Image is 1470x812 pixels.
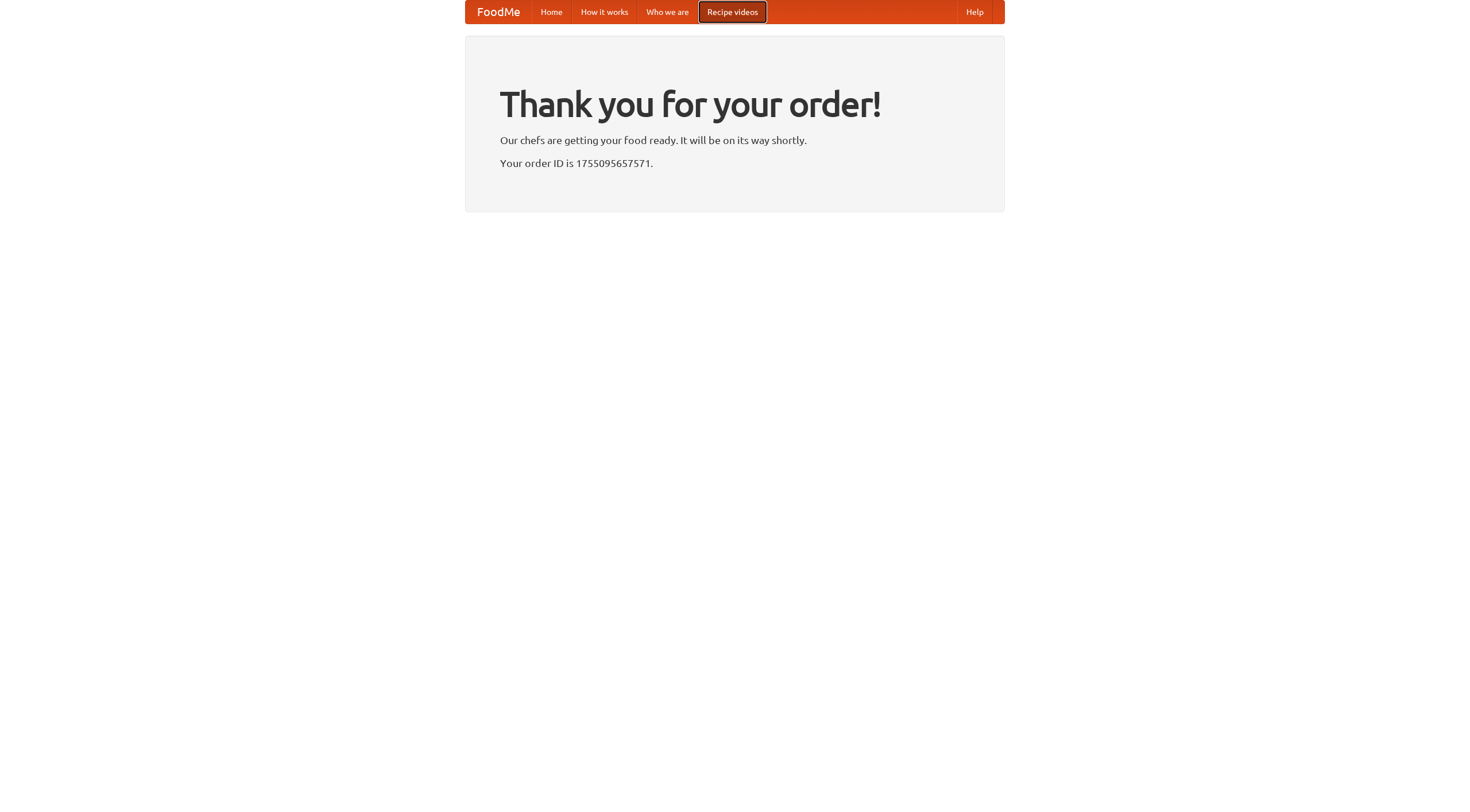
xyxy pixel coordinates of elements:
a: FoodMe [466,1,532,24]
p: Our chefs are getting your food ready. It will be on its way shortly. [500,131,970,149]
a: Help [957,1,993,24]
a: How it works [572,1,637,24]
h1: Thank you for your order! [500,76,970,131]
p: Your order ID is 1755095657571. [500,154,970,172]
a: Who we are [637,1,698,24]
a: Recipe videos [698,1,767,24]
a: Home [532,1,572,24]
